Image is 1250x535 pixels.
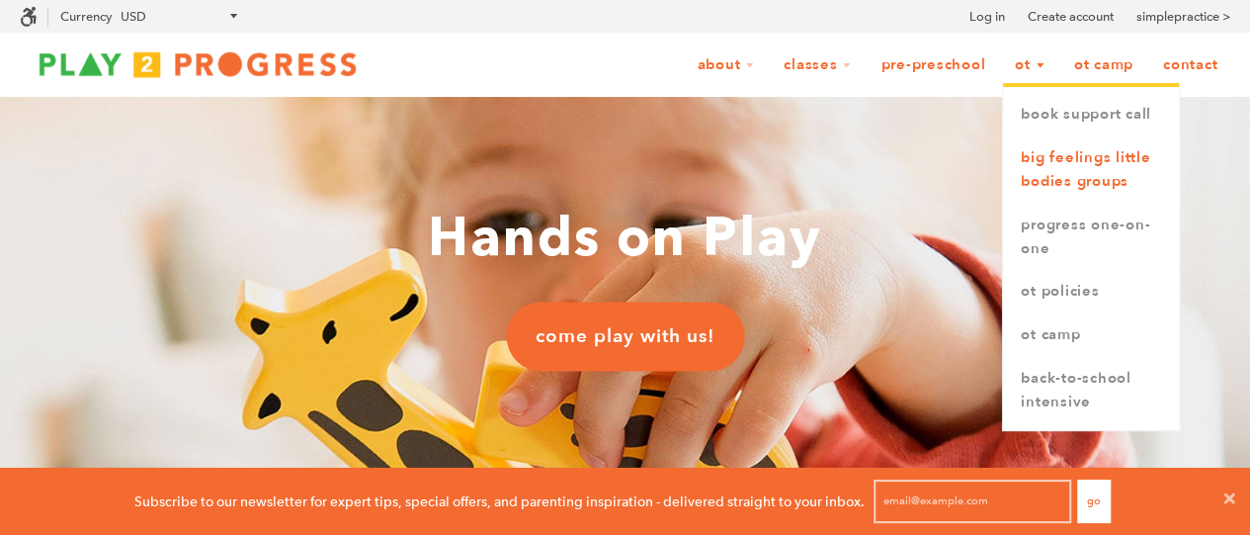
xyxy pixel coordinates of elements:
a: book support call [1003,93,1179,136]
p: Subscribe to our newsletter for expert tips, special offers, and parenting inspiration - delivere... [134,490,865,512]
a: Progress One-on-One [1003,204,1179,271]
img: Play2Progress logo [20,45,375,84]
a: Create account [1028,7,1114,27]
a: OT [1002,46,1057,84]
a: About [684,46,767,84]
a: Back-to-School Intensive [1003,357,1179,424]
button: Go [1077,480,1111,523]
a: Log in [969,7,1005,27]
a: simplepractice > [1136,7,1230,27]
a: OT Camp [1003,313,1179,357]
a: Big Feelings Little Bodies Groups [1003,136,1179,204]
input: email@example.com [874,480,1071,523]
a: OT Camp [1061,46,1146,84]
a: Classes [771,46,864,84]
a: Contact [1150,46,1230,84]
span: come play with us! [536,323,714,349]
a: OT Policies [1003,270,1179,313]
label: Currency [60,9,112,24]
a: come play with us! [506,302,744,371]
a: Pre-Preschool [868,46,998,84]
